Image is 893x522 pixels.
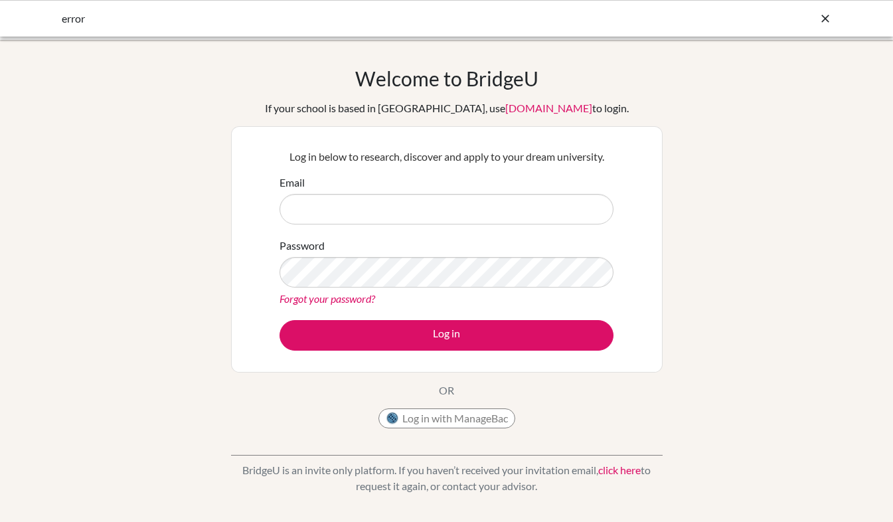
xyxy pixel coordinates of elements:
p: OR [439,383,454,398]
div: error [62,11,633,27]
button: Log in [280,320,613,351]
p: BridgeU is an invite only platform. If you haven’t received your invitation email, to request it ... [231,462,663,494]
h1: Welcome to BridgeU [355,66,538,90]
label: Password [280,238,325,254]
button: Log in with ManageBac [378,408,515,428]
div: If your school is based in [GEOGRAPHIC_DATA], use to login. [265,100,629,116]
a: [DOMAIN_NAME] [505,102,592,114]
a: click here [598,464,641,476]
label: Email [280,175,305,191]
a: Forgot your password? [280,292,375,305]
p: Log in below to research, discover and apply to your dream university. [280,149,613,165]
